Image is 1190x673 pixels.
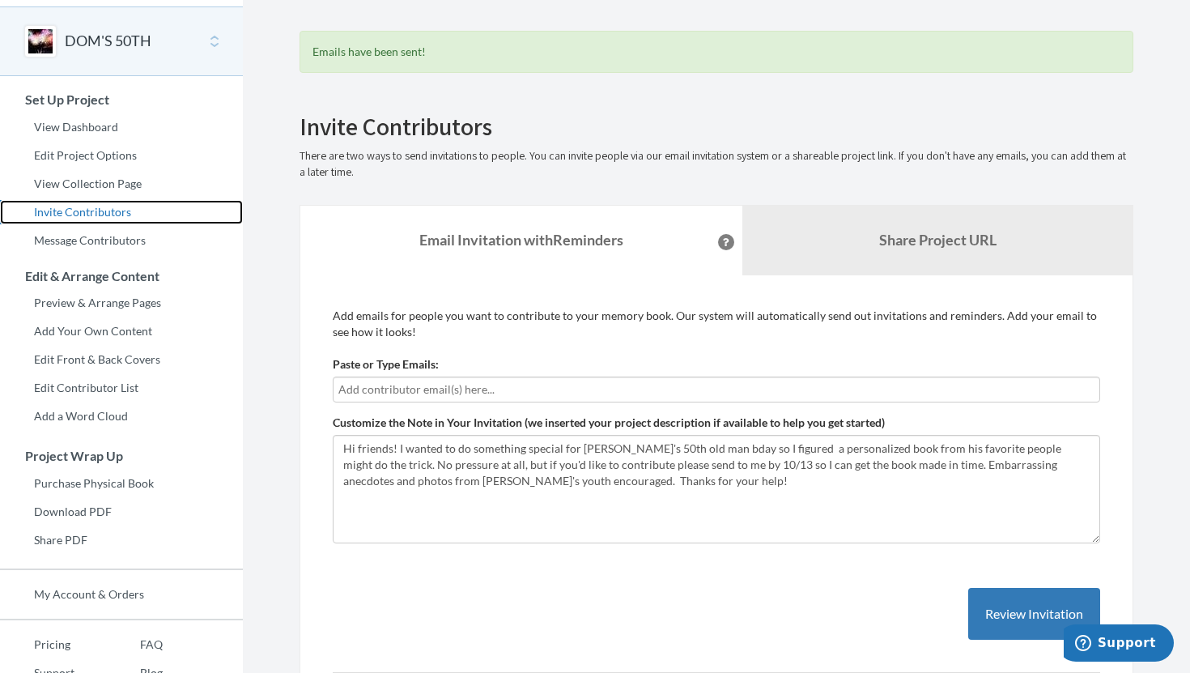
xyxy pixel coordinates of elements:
[333,415,885,431] label: Customize the Note in Your Invitation (we inserted your project description if available to help ...
[300,31,1133,73] div: Emails have been sent!
[333,308,1100,340] p: Add emails for people you want to contribute to your memory book. Our system will automatically s...
[419,231,623,249] strong: Email Invitation with Reminders
[300,113,1133,140] h2: Invite Contributors
[1,269,243,283] h3: Edit & Arrange Content
[333,435,1100,543] textarea: Hi friends! I wanted to do something special for [PERSON_NAME]'s 50th old man bday so I figured a...
[1,92,243,107] h3: Set Up Project
[879,231,997,249] b: Share Project URL
[968,588,1100,641] button: Review Invitation
[300,148,1133,181] p: There are two ways to send invitations to people. You can invite people via our email invitation ...
[338,381,1094,398] input: Add contributor email(s) here...
[65,31,151,52] button: DOM'S 50TH
[1,449,243,463] h3: Project Wrap Up
[333,356,439,373] label: Paste or Type Emails:
[106,633,163,657] a: FAQ
[1064,624,1174,665] iframe: Opens a widget where you can chat to one of our agents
